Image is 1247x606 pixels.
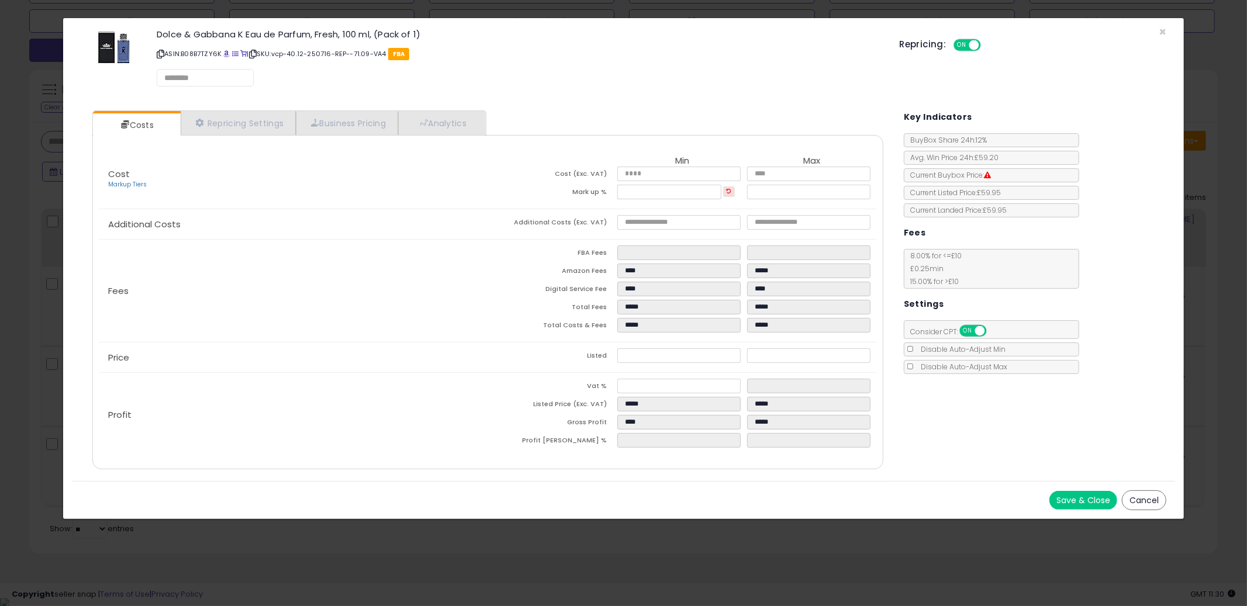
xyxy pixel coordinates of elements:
[488,264,617,282] td: Amazon Fees
[96,30,132,65] img: 41Vt-+ed-gL._SL60_.jpg
[904,297,944,311] h5: Settings
[904,276,959,286] span: 15.00 % for > £10
[488,300,617,318] td: Total Fees
[488,433,617,451] td: Profit [PERSON_NAME] %
[388,48,410,60] span: FBA
[488,318,617,336] td: Total Costs & Fees
[1159,23,1166,40] span: ×
[904,110,972,124] h5: Key Indicators
[985,326,1003,336] span: OFF
[488,185,617,203] td: Mark up %
[398,111,485,135] a: Analytics
[617,156,747,167] th: Min
[99,169,488,189] p: Cost
[157,44,882,63] p: ASIN: B08B7TZY6K | SKU: vcp-40.12-250716-REP--71.09-VA4
[984,172,991,179] i: Suppressed Buy Box
[904,135,987,145] span: BuyBox Share 24h: 12%
[232,49,239,58] a: All offer listings
[955,40,969,50] span: ON
[915,362,1007,372] span: Disable Auto-Adjust Max
[99,410,488,420] p: Profit
[488,245,617,264] td: FBA Fees
[904,205,1007,215] span: Current Landed Price: £59.95
[915,344,1006,354] span: Disable Auto-Adjust Min
[904,226,926,240] h5: Fees
[488,397,617,415] td: Listed Price (Exc. VAT)
[223,49,230,58] a: BuyBox page
[240,49,247,58] a: Your listing only
[488,415,617,433] td: Gross Profit
[108,180,147,189] a: Markup Tiers
[979,40,997,50] span: OFF
[904,153,999,162] span: Avg. Win Price 24h: £59.20
[99,286,488,296] p: Fees
[904,170,991,180] span: Current Buybox Price:
[93,113,179,137] a: Costs
[488,282,617,300] td: Digital Service Fee
[904,264,944,273] span: £0.25 min
[1049,491,1117,510] button: Save & Close
[904,188,1001,198] span: Current Listed Price: £59.95
[488,167,617,185] td: Cost (Exc. VAT)
[181,111,296,135] a: Repricing Settings
[296,111,398,135] a: Business Pricing
[961,326,975,336] span: ON
[488,379,617,397] td: Vat %
[99,353,488,362] p: Price
[488,215,617,233] td: Additional Costs (Exc. VAT)
[904,251,962,286] span: 8.00 % for <= £10
[1122,490,1166,510] button: Cancel
[747,156,877,167] th: Max
[157,30,882,39] h3: Dolce & Gabbana K Eau de Parfum, Fresh, 100 ml, (Pack of 1)
[488,348,617,366] td: Listed
[899,40,946,49] h5: Repricing:
[904,327,1002,337] span: Consider CPT:
[99,220,488,229] p: Additional Costs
